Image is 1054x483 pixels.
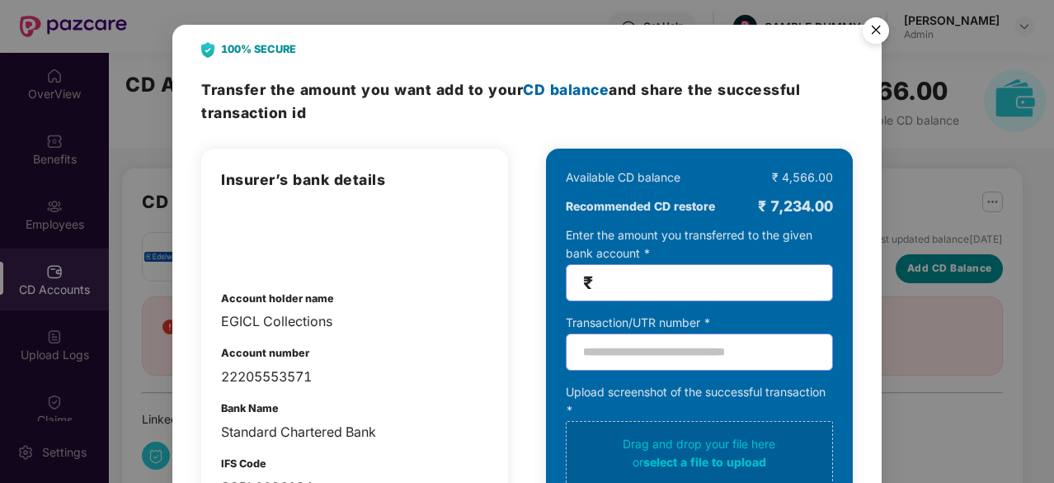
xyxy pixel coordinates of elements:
div: ₹ 4,566.00 [772,168,833,187]
h3: Insurer’s bank details [221,168,488,192]
img: svg+xml;base64,PHN2ZyB4bWxucz0iaHR0cDovL3d3dy53My5vcmcvMjAwMC9zdmciIHdpZHRoPSI1NiIgaGVpZ2h0PSI1Ni... [853,10,899,56]
span: ₹ [583,273,593,292]
b: Account holder name [221,292,334,305]
div: Enter the amount you transferred to the given bank account * [566,226,833,301]
b: Bank Name [221,402,279,414]
span: CD balance [523,81,609,98]
b: Recommended CD restore [566,197,715,215]
h3: Transfer the amount and share the successful transaction id [201,78,853,124]
div: or [572,453,826,471]
div: Transaction/UTR number * [566,314,833,332]
span: you want add to your [361,81,609,98]
div: Available CD balance [566,168,680,187]
div: Standard Chartered Bank [221,422,488,443]
b: IFS Code [221,457,266,470]
div: 22205553571 [221,367,488,387]
img: onboarding [221,208,307,266]
b: Account number [221,347,309,359]
span: select a file to upload [643,455,766,469]
div: EGICL Collections [221,311,488,332]
div: ₹ 7,234.00 [758,195,833,218]
b: 100% SECURE [221,41,296,58]
button: Close [853,9,897,54]
img: svg+xml;base64,PHN2ZyB4bWxucz0iaHR0cDovL3d3dy53My5vcmcvMjAwMC9zdmciIHdpZHRoPSIyNCIgaGVpZ2h0PSIyOC... [201,42,214,58]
